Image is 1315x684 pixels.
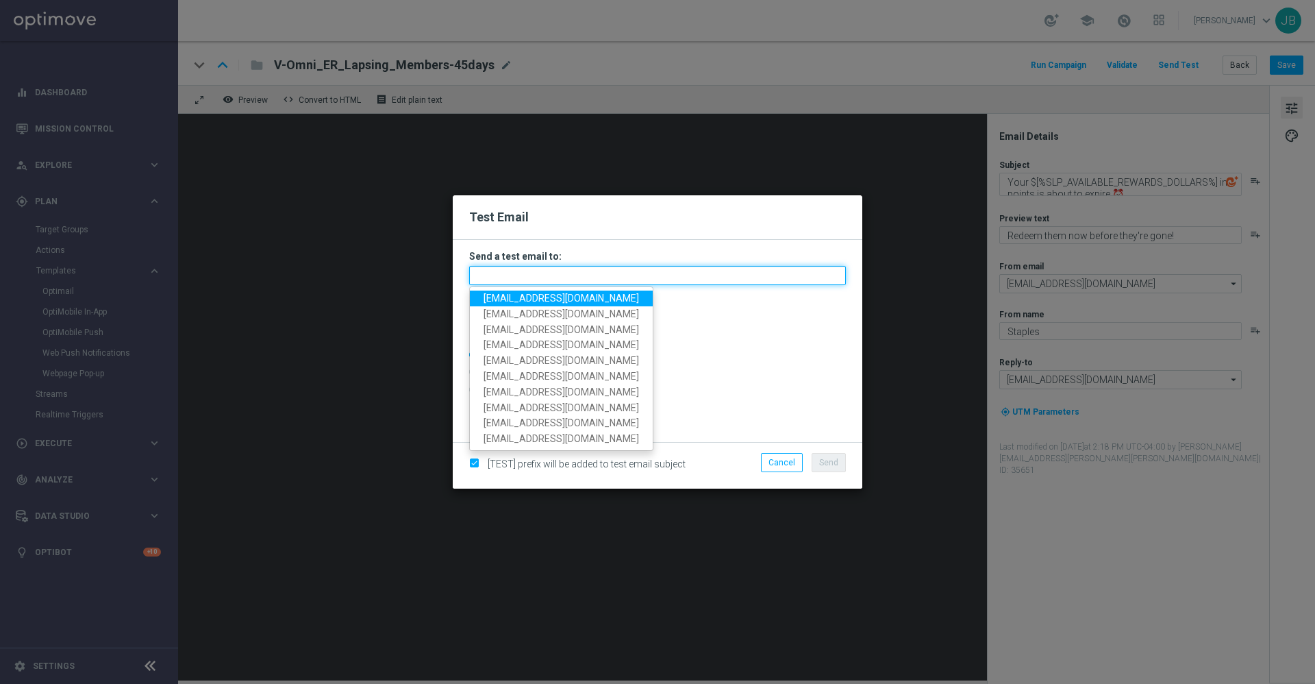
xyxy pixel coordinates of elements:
[470,400,653,415] a: [EMAIL_ADDRESS][DOMAIN_NAME]
[469,289,846,301] p: Separate multiple addresses with commas
[484,293,639,304] span: [EMAIL_ADDRESS][DOMAIN_NAME]
[761,453,803,472] button: Cancel
[484,339,639,350] span: [EMAIL_ADDRESS][DOMAIN_NAME]
[470,384,653,400] a: [EMAIL_ADDRESS][DOMAIN_NAME]
[470,291,653,306] a: [EMAIL_ADDRESS][DOMAIN_NAME]
[470,306,653,322] a: [EMAIL_ADDRESS][DOMAIN_NAME]
[470,369,653,384] a: [EMAIL_ADDRESS][DOMAIN_NAME]
[484,371,639,382] span: [EMAIL_ADDRESS][DOMAIN_NAME]
[484,417,639,428] span: [EMAIL_ADDRESS][DOMAIN_NAME]
[470,321,653,337] a: [EMAIL_ADDRESS][DOMAIN_NAME]
[819,458,838,467] span: Send
[484,402,639,413] span: [EMAIL_ADDRESS][DOMAIN_NAME]
[470,353,653,369] a: [EMAIL_ADDRESS][DOMAIN_NAME]
[470,431,653,447] a: [EMAIL_ADDRESS][DOMAIN_NAME]
[469,328,846,341] p: Email with customer data
[484,323,639,334] span: [EMAIL_ADDRESS][DOMAIN_NAME]
[470,337,653,353] a: [EMAIL_ADDRESS][DOMAIN_NAME]
[469,209,846,225] h2: Test Email
[812,453,846,472] button: Send
[484,308,639,319] span: [EMAIL_ADDRESS][DOMAIN_NAME]
[469,250,846,262] h3: Send a test email to:
[484,433,639,444] span: [EMAIL_ADDRESS][DOMAIN_NAME]
[488,459,686,469] span: [TEST] prefix will be added to test email subject
[470,415,653,431] a: [EMAIL_ADDRESS][DOMAIN_NAME]
[484,355,639,366] span: [EMAIL_ADDRESS][DOMAIN_NAME]
[484,387,639,398] span: [EMAIL_ADDRESS][DOMAIN_NAME]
